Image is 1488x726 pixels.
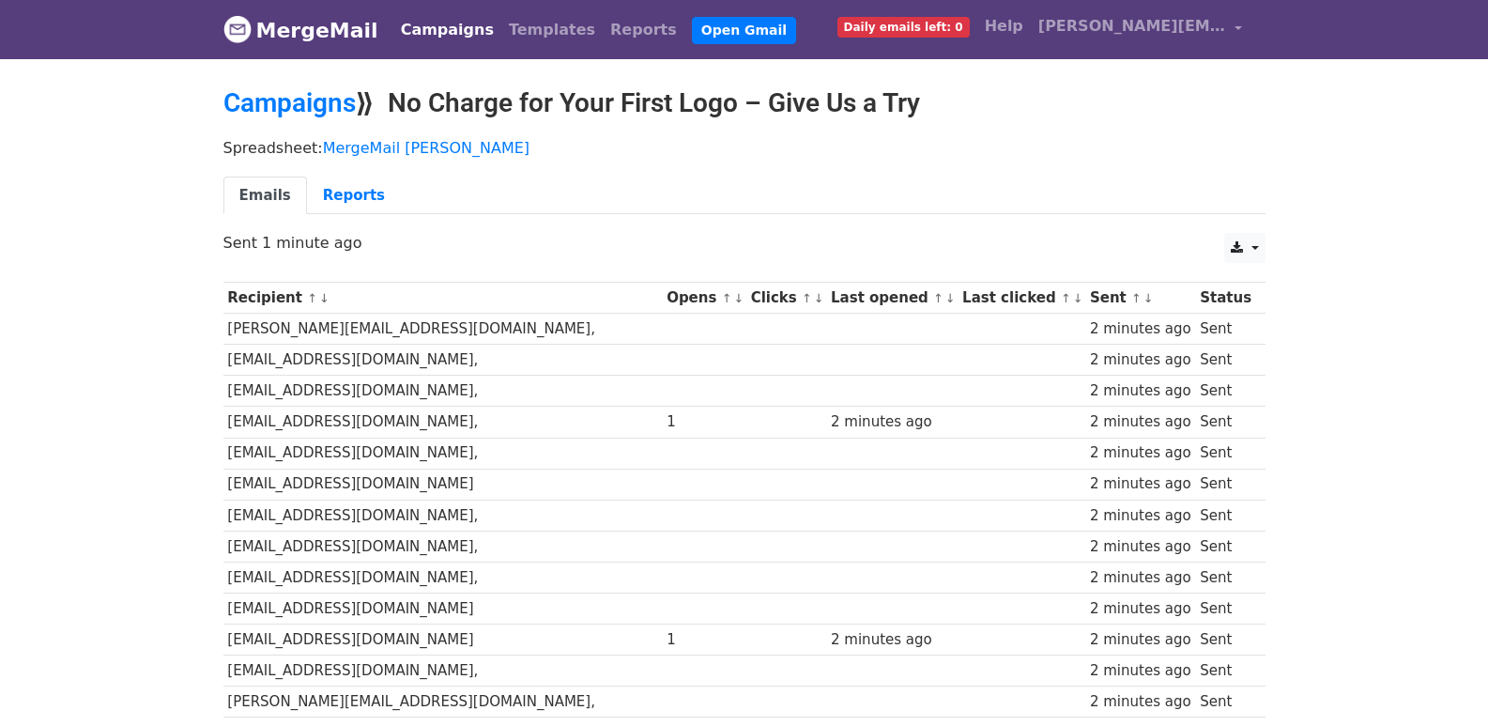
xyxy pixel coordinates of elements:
th: Status [1195,283,1255,314]
td: [EMAIL_ADDRESS][DOMAIN_NAME], [223,407,663,438]
div: 2 minutes ago [1090,567,1191,589]
div: 2 minutes ago [1090,660,1191,682]
a: ↑ [1131,291,1142,305]
a: Campaigns [393,11,501,49]
a: ↑ [1061,291,1071,305]
td: [PERSON_NAME][EMAIL_ADDRESS][DOMAIN_NAME], [223,687,663,718]
span: Daily emails left: 0 [837,17,970,38]
td: Sent [1195,625,1255,656]
td: [EMAIL_ADDRESS][DOMAIN_NAME] [223,625,663,656]
th: Last clicked [958,283,1085,314]
a: Campaigns [223,87,356,118]
td: [EMAIL_ADDRESS][DOMAIN_NAME], [223,656,663,687]
td: Sent [1195,438,1255,469]
a: ↑ [307,291,317,305]
td: Sent [1195,594,1255,625]
div: 2 minutes ago [1090,380,1191,402]
div: 1 [667,629,742,651]
a: ↓ [945,291,956,305]
th: Sent [1085,283,1195,314]
div: 2 minutes ago [1090,411,1191,433]
div: 2 minutes ago [1090,473,1191,495]
a: ↑ [933,291,943,305]
a: Help [977,8,1031,45]
div: 1 [667,411,742,433]
a: ↓ [319,291,330,305]
a: ↓ [1143,291,1154,305]
td: [EMAIL_ADDRESS][DOMAIN_NAME] [223,469,663,500]
a: [PERSON_NAME][EMAIL_ADDRESS][DOMAIN_NAME] [1031,8,1250,52]
a: Reports [307,177,401,215]
img: MergeMail logo [223,15,252,43]
td: Sent [1195,469,1255,500]
a: MergeMail [PERSON_NAME] [323,139,529,157]
td: Sent [1195,687,1255,718]
div: 2 minutes ago [1090,536,1191,558]
td: [EMAIL_ADDRESS][DOMAIN_NAME], [223,376,663,407]
td: Sent [1195,314,1255,345]
div: 2 minutes ago [1090,598,1191,620]
th: Clicks [746,283,826,314]
a: ↓ [814,291,824,305]
td: [EMAIL_ADDRESS][DOMAIN_NAME], [223,345,663,376]
div: 2 minutes ago [831,629,953,651]
a: Reports [603,11,684,49]
h2: ⟫ No Charge for Your First Logo – Give Us a Try [223,87,1266,119]
p: Spreadsheet: [223,138,1266,158]
a: Emails [223,177,307,215]
a: Open Gmail [692,17,796,44]
div: 2 minutes ago [1090,442,1191,464]
th: Opens [662,283,746,314]
a: Templates [501,11,603,49]
td: Sent [1195,531,1255,562]
p: Sent 1 minute ago [223,233,1266,253]
div: 2 minutes ago [1090,318,1191,340]
a: ↑ [802,291,812,305]
td: Sent [1195,407,1255,438]
th: Recipient [223,283,663,314]
th: Last opened [826,283,958,314]
a: ↓ [1073,291,1083,305]
a: Daily emails left: 0 [830,8,977,45]
span: [PERSON_NAME][EMAIL_ADDRESS][DOMAIN_NAME] [1038,15,1226,38]
a: ↓ [733,291,744,305]
div: 2 minutes ago [831,411,953,433]
td: [EMAIL_ADDRESS][DOMAIN_NAME], [223,438,663,469]
td: [EMAIL_ADDRESS][DOMAIN_NAME], [223,562,663,593]
td: [PERSON_NAME][EMAIL_ADDRESS][DOMAIN_NAME], [223,314,663,345]
div: 2 minutes ago [1090,629,1191,651]
td: Sent [1195,562,1255,593]
div: 2 minutes ago [1090,691,1191,713]
td: [EMAIL_ADDRESS][DOMAIN_NAME], [223,531,663,562]
td: [EMAIL_ADDRESS][DOMAIN_NAME], [223,500,663,531]
div: 2 minutes ago [1090,349,1191,371]
td: Sent [1195,376,1255,407]
td: Sent [1195,656,1255,687]
td: [EMAIL_ADDRESS][DOMAIN_NAME] [223,594,663,625]
a: ↑ [722,291,732,305]
a: MergeMail [223,10,378,50]
td: Sent [1195,345,1255,376]
div: 2 minutes ago [1090,505,1191,527]
td: Sent [1195,500,1255,531]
